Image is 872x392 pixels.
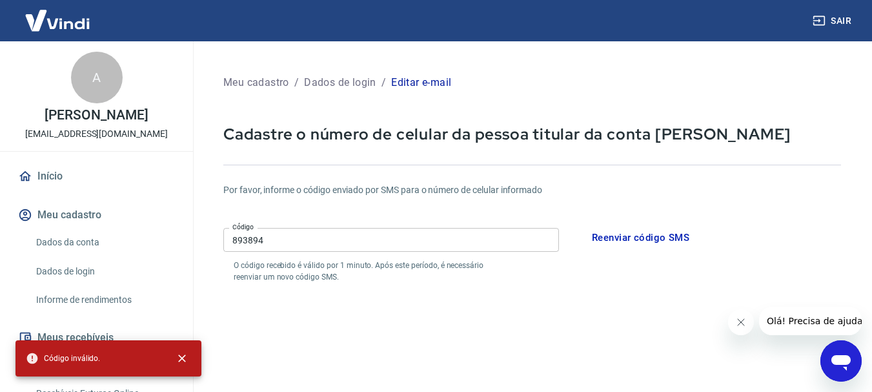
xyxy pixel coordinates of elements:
[810,9,857,33] button: Sair
[31,287,177,313] a: Informe de rendimentos
[585,224,696,251] button: Reenviar código SMS
[728,309,754,335] iframe: Fechar mensagem
[759,307,862,335] iframe: Mensagem da empresa
[15,324,177,352] button: Meus recebíveis
[381,75,386,90] p: /
[223,124,841,144] p: Cadastre o número de celular da pessoa titular da conta [PERSON_NAME]
[391,75,451,90] p: Editar e-mail
[15,201,177,229] button: Meu cadastro
[234,260,507,283] p: O código recebido é válido por 1 minuto. Após este período, é necessário reenviar um novo código ...
[25,127,168,141] p: [EMAIL_ADDRESS][DOMAIN_NAME]
[304,75,376,90] p: Dados de login
[31,258,177,285] a: Dados de login
[71,52,123,103] div: A
[168,344,196,373] button: close
[223,75,289,90] p: Meu cadastro
[8,9,108,19] span: Olá! Precisa de ajuda?
[294,75,299,90] p: /
[15,162,177,191] a: Início
[31,229,177,256] a: Dados da conta
[45,108,148,122] p: [PERSON_NAME]
[223,183,841,197] h6: Por favor, informe o código enviado por SMS para o número de celular informado
[232,222,254,232] label: Código
[26,352,100,365] span: Código inválido.
[820,340,862,382] iframe: Botão para abrir a janela de mensagens
[15,1,99,40] img: Vindi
